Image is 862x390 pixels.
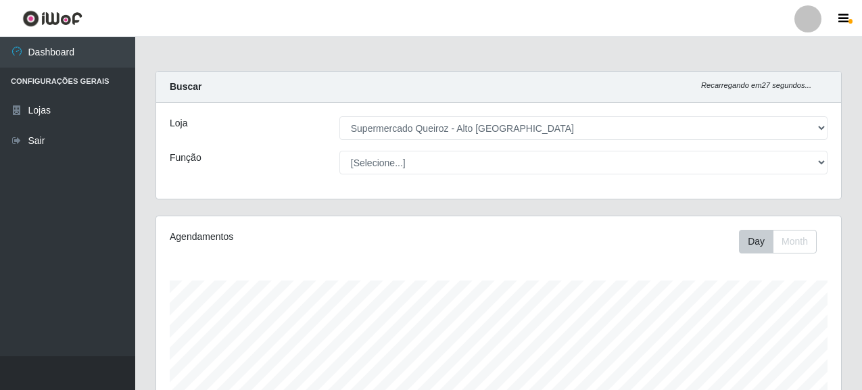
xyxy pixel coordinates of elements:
[170,230,432,244] div: Agendamentos
[22,10,82,27] img: CoreUI Logo
[739,230,828,253] div: Toolbar with button groups
[170,151,201,165] label: Função
[739,230,817,253] div: First group
[739,230,773,253] button: Day
[701,81,811,89] i: Recarregando em 27 segundos...
[170,116,187,130] label: Loja
[170,81,201,92] strong: Buscar
[773,230,817,253] button: Month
